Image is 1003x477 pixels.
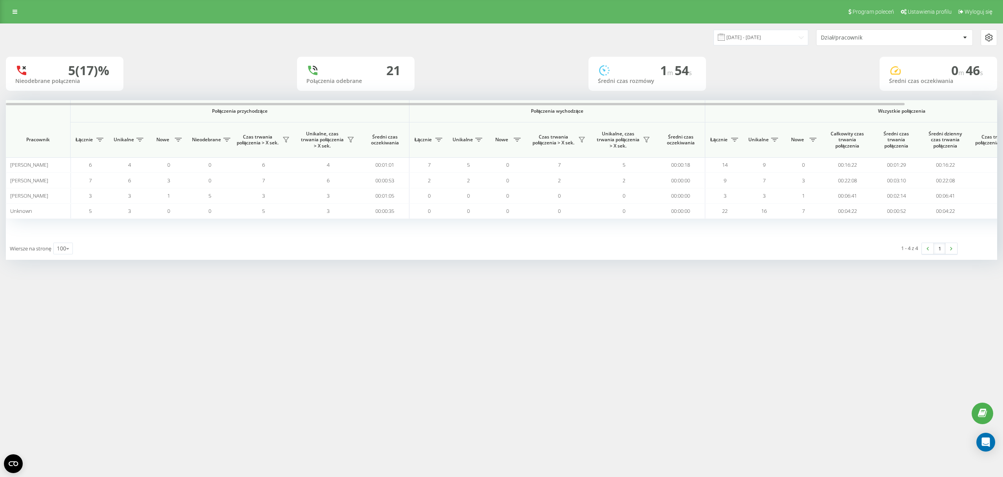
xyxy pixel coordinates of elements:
[327,161,330,168] span: 4
[262,192,265,199] span: 3
[91,108,389,114] span: Połączenia przychodzące
[262,207,265,214] span: 5
[467,161,470,168] span: 5
[656,173,705,188] td: 00:00:00
[598,78,697,85] div: Średni czas rozmówy
[360,188,409,203] td: 00:01:05
[558,161,561,168] span: 7
[788,137,807,143] span: Nowe
[821,34,914,41] div: Dział/pracownik
[872,203,921,219] td: 00:00:52
[829,131,866,149] span: Całkowity czas trwania połączenia
[10,207,32,214] span: Unknown
[208,161,211,168] span: 0
[153,137,172,143] span: Nowe
[689,68,692,77] span: s
[921,173,970,188] td: 00:22:08
[89,177,92,184] span: 7
[802,161,805,168] span: 0
[128,177,131,184] span: 6
[306,78,405,85] div: Połączenia odebrane
[386,63,400,78] div: 21
[596,131,641,149] span: Unikalne, czas trwania połączenia > X sek.
[763,177,766,184] span: 7
[724,192,726,199] span: 3
[453,137,473,143] span: Unikalne
[966,62,983,79] span: 46
[428,108,687,114] span: Połączenia wychodzące
[506,177,509,184] span: 0
[921,203,970,219] td: 00:04:22
[889,78,988,85] div: Średni czas oczekiwania
[366,134,403,146] span: Średni czas oczekiwania
[878,131,915,149] span: Średni czas trwania połączenia
[89,207,92,214] span: 5
[428,177,431,184] span: 2
[235,134,280,146] span: Czas trwania połączenia > X sek.
[675,62,692,79] span: 54
[360,173,409,188] td: 00:00:53
[167,161,170,168] span: 0
[10,177,48,184] span: [PERSON_NAME]
[428,192,431,199] span: 0
[802,207,805,214] span: 7
[506,161,509,168] span: 0
[656,203,705,219] td: 00:00:00
[763,161,766,168] span: 9
[300,131,345,149] span: Unikalne, czas trwania połączenia > X sek.
[467,192,470,199] span: 0
[208,207,211,214] span: 0
[10,245,51,252] span: Wiersze na stronę
[506,207,509,214] span: 0
[68,63,109,78] div: 5 (17)%
[872,173,921,188] td: 00:03:10
[958,68,966,77] span: m
[823,173,872,188] td: 00:22:08
[114,137,134,143] span: Unikalne
[74,137,94,143] span: Łącznie
[167,207,170,214] span: 0
[327,207,330,214] span: 3
[558,177,561,184] span: 2
[823,188,872,203] td: 00:06:41
[802,177,805,184] span: 3
[722,207,728,214] span: 22
[128,161,131,168] span: 4
[413,137,433,143] span: Łącznie
[724,177,726,184] span: 9
[167,192,170,199] span: 1
[951,62,966,79] span: 0
[558,207,561,214] span: 0
[89,192,92,199] span: 3
[761,207,767,214] span: 16
[921,188,970,203] td: 00:06:41
[558,192,561,199] span: 0
[709,137,729,143] span: Łącznie
[57,245,66,252] div: 100
[823,203,872,219] td: 00:04:22
[531,134,576,146] span: Czas trwania połączenia > X sek.
[853,9,894,15] span: Program poleceń
[908,9,952,15] span: Ustawienia profilu
[763,192,766,199] span: 3
[467,177,470,184] span: 2
[980,68,983,77] span: s
[167,177,170,184] span: 3
[921,157,970,173] td: 00:16:22
[208,177,211,184] span: 0
[976,433,995,452] div: Open Intercom Messenger
[10,161,48,168] span: [PERSON_NAME]
[13,137,63,143] span: Pracownik
[872,188,921,203] td: 00:02:14
[262,161,265,168] span: 6
[128,192,131,199] span: 3
[327,192,330,199] span: 3
[506,192,509,199] span: 0
[262,177,265,184] span: 7
[623,177,625,184] span: 2
[823,157,872,173] td: 00:16:22
[623,207,625,214] span: 0
[927,131,964,149] span: Średni dzienny czas trwania połączenia
[722,161,728,168] span: 14
[965,9,992,15] span: Wyloguj się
